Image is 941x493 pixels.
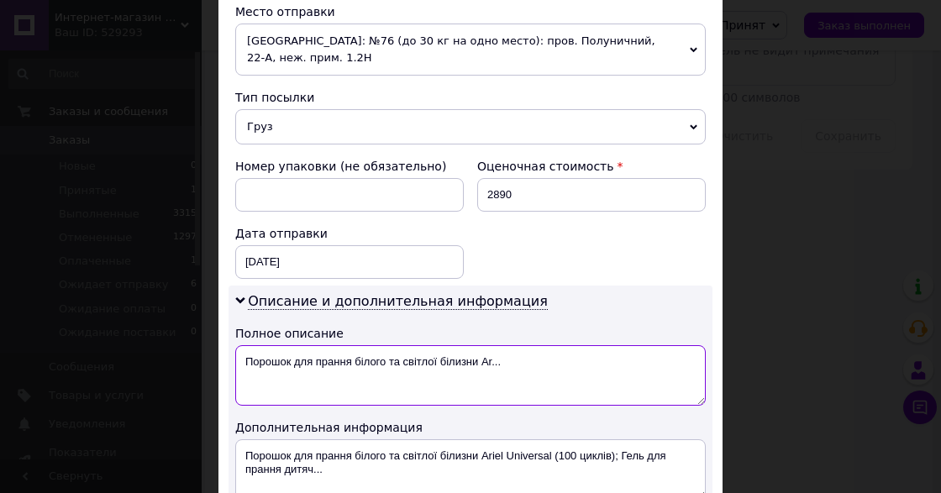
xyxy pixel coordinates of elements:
[235,5,335,18] span: Место отправки
[235,225,464,242] div: Дата отправки
[235,24,706,76] span: [GEOGRAPHIC_DATA]: №76 (до 30 кг на одно место): пров. Полуничний, 22-А, неж. прим. 1.2Н
[235,325,706,342] div: Полное описание
[235,109,706,144] span: Груз
[235,91,314,104] span: Тип посылки
[235,158,464,175] div: Номер упаковки (не обязательно)
[235,345,706,406] textarea: Порошок для прання білого та світлої білизни Ar...
[477,158,706,175] div: Оценочная стоимость
[235,419,706,436] div: Дополнительная информация
[248,293,548,310] span: Описание и дополнительная информация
